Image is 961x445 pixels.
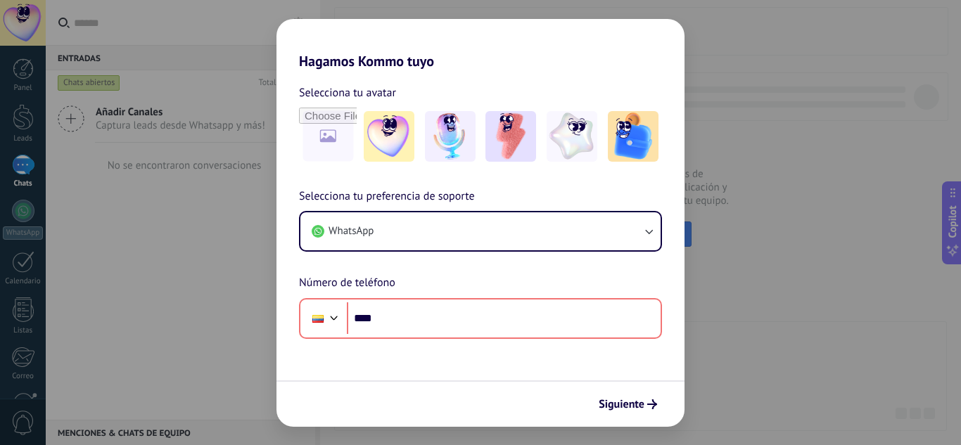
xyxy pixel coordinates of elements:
div: Ecuador: + 593 [305,304,331,333]
img: -5.jpeg [608,111,658,162]
img: -3.jpeg [485,111,536,162]
h2: Hagamos Kommo tuyo [276,19,685,70]
span: Selecciona tu avatar [299,84,396,102]
button: WhatsApp [300,212,661,250]
span: Número de teléfono [299,274,395,292]
span: Siguiente [599,399,644,409]
img: -2.jpeg [425,111,476,162]
img: -4.jpeg [547,111,597,162]
span: Selecciona tu preferencia de soporte [299,188,475,206]
button: Siguiente [592,392,663,416]
span: WhatsApp [329,224,374,238]
img: -1.jpeg [364,111,414,162]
